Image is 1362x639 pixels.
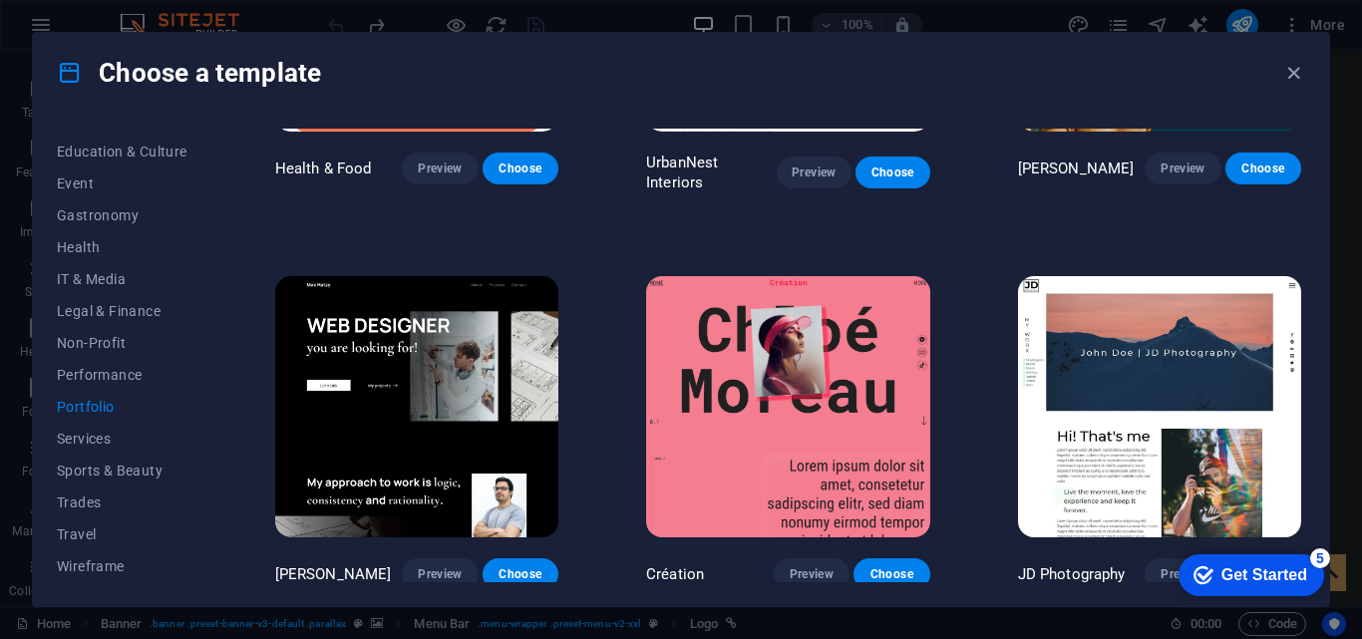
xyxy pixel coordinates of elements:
[777,157,851,188] button: Preview
[57,455,187,486] button: Sports & Beauty
[57,335,187,351] span: Non-Profit
[57,57,321,89] h4: Choose a template
[774,558,850,590] button: Preview
[275,276,558,537] img: Max Hatzy
[1145,558,1220,590] button: Preview
[402,558,478,590] button: Preview
[57,239,187,255] span: Health
[57,391,187,423] button: Portfolio
[57,486,187,518] button: Trades
[57,231,187,263] button: Health
[57,263,187,295] button: IT & Media
[855,157,930,188] button: Choose
[57,199,187,231] button: Gastronomy
[57,327,187,359] button: Non-Profit
[57,431,187,447] span: Services
[499,566,542,582] span: Choose
[57,518,187,550] button: Travel
[16,10,162,52] div: Get Started 5 items remaining, 0% complete
[57,207,187,223] span: Gastronomy
[793,164,836,180] span: Preview
[483,558,558,590] button: Choose
[57,367,187,383] span: Performance
[869,566,913,582] span: Choose
[1018,564,1126,584] p: JD Photography
[483,153,558,184] button: Choose
[57,463,187,479] span: Sports & Beauty
[57,167,187,199] button: Event
[853,558,929,590] button: Choose
[1018,159,1135,178] p: [PERSON_NAME]
[57,136,187,167] button: Education & Culture
[57,303,187,319] span: Legal & Finance
[1241,160,1285,176] span: Choose
[57,558,187,574] span: Wireframe
[57,494,187,510] span: Trades
[59,22,145,40] div: Get Started
[57,144,187,160] span: Education & Culture
[418,160,462,176] span: Preview
[790,566,834,582] span: Preview
[275,159,372,178] p: Health & Food
[57,399,187,415] span: Portfolio
[57,175,187,191] span: Event
[57,295,187,327] button: Legal & Finance
[646,153,777,192] p: UrbanNest Interiors
[418,566,462,582] span: Preview
[1161,160,1204,176] span: Preview
[646,564,704,584] p: Création
[57,271,187,287] span: IT & Media
[871,164,914,180] span: Choose
[1225,153,1301,184] button: Choose
[646,276,929,537] img: Création
[402,153,478,184] button: Preview
[499,160,542,176] span: Choose
[57,423,187,455] button: Services
[57,526,187,542] span: Travel
[1018,276,1301,537] img: JD Photography
[148,4,168,24] div: 5
[1145,153,1220,184] button: Preview
[57,550,187,582] button: Wireframe
[1161,566,1204,582] span: Preview
[275,564,392,584] p: [PERSON_NAME]
[57,359,187,391] button: Performance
